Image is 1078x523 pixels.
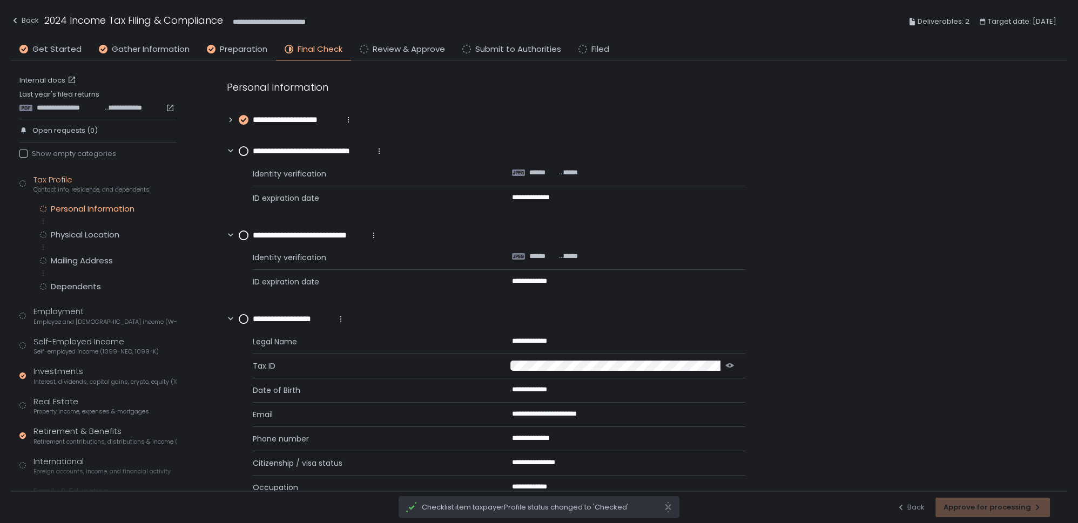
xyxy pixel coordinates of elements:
span: Checklist item taxpayerProfile status changed to 'Checked' [422,502,664,512]
div: Mailing Address [51,255,113,266]
span: Final Check [298,43,342,56]
h1: 2024 Income Tax Filing & Compliance [44,13,223,28]
span: Date of Birth [253,385,486,396]
span: Self-employed income (1099-NEC, 1099-K) [33,348,159,356]
span: Phone number [253,433,486,444]
div: Last year's filed returns [19,90,177,112]
span: Employee and [DEMOGRAPHIC_DATA] income (W-2s) [33,318,177,326]
button: Back [897,498,925,517]
div: Personal Information [227,80,745,94]
span: Identity verification [253,168,486,179]
svg: close [664,501,672,513]
span: ID expiration date [253,276,486,287]
div: Physical Location [51,229,119,240]
div: Employment [33,305,177,326]
div: Back [897,502,925,512]
span: Preparation [220,43,267,56]
div: Personal Information [51,203,134,214]
span: Foreign accounts, income, and financial activity [33,467,171,476]
span: Target date: [DATE] [988,15,1056,28]
div: Retirement & Benefits [33,425,177,446]
div: Tax Profile [33,174,150,194]
span: Interest, dividends, capital gains, crypto, equity (1099s, K-1s) [33,378,177,386]
div: Back [11,14,39,27]
div: Dependents [51,281,101,292]
span: Deliverables: 2 [918,15,969,28]
div: International [33,456,171,476]
a: Internal docs [19,76,78,85]
div: Investments [33,365,177,386]
span: Property income, expenses & mortgages [33,407,149,416]
span: Identity verification [253,252,486,263]
span: ID expiration date [253,193,486,203]
span: Retirement contributions, distributions & income (1099-R, 5498) [33,438,177,446]
span: Citizenship / visa status [253,458,486,468]
span: Email [253,409,486,420]
button: Back [11,13,39,31]
div: Real Estate [33,396,149,416]
span: Contact info, residence, and dependents [33,186,150,194]
span: Get Started [32,43,82,56]
div: Self-Employed Income [33,336,159,356]
span: Filed [591,43,609,56]
span: Review & Approve [373,43,445,56]
span: Legal Name [253,336,486,347]
span: Gather Information [112,43,190,56]
span: Occupation [253,482,486,493]
span: Tax ID [253,361,484,371]
span: Submit to Authorities [475,43,561,56]
div: Family & Education [33,485,171,506]
span: Open requests (0) [32,126,98,135]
